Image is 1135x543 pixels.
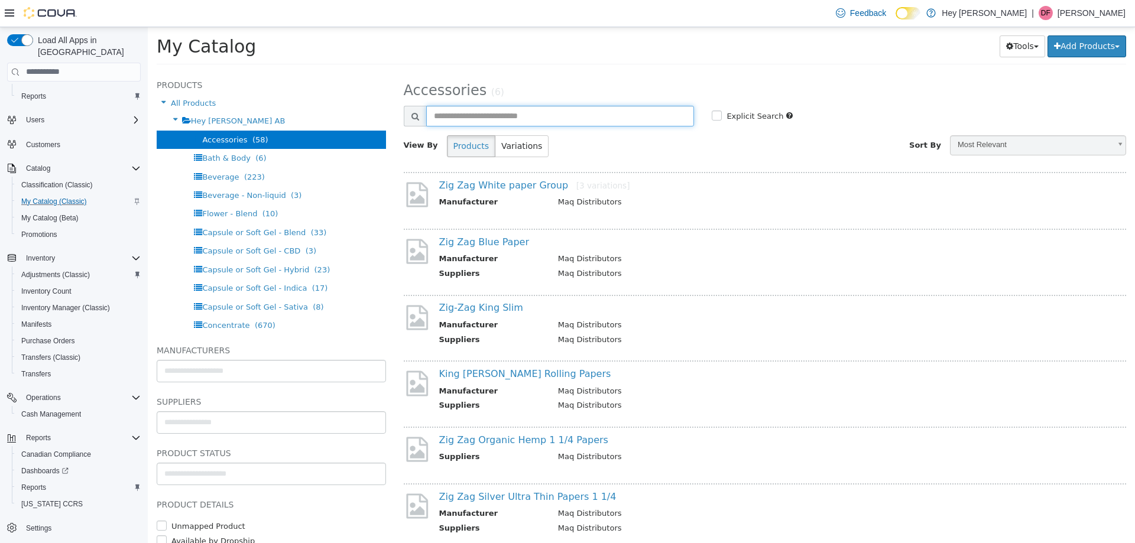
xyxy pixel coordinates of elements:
a: Reports [17,89,51,103]
td: Maq Distributors [401,226,952,240]
span: (23) [167,238,183,247]
span: Transfers [17,367,141,381]
span: Inventory Count [21,287,72,296]
span: [US_STATE] CCRS [21,499,83,509]
span: Classification (Classic) [17,178,141,192]
span: Capsule or Soft Gel - Blend [54,201,158,210]
span: Capsule or Soft Gel - Indica [54,256,159,265]
button: My Catalog (Classic) [12,193,145,210]
a: My Catalog (Beta) [17,211,83,225]
span: Feedback [850,7,886,19]
button: Classification (Classic) [12,177,145,193]
span: Load All Apps in [GEOGRAPHIC_DATA] [33,34,141,58]
button: Inventory [21,251,60,265]
span: Transfers (Classic) [21,353,80,362]
td: Maq Distributors [401,480,952,495]
h5: Products [9,51,238,65]
a: Promotions [17,227,62,242]
span: Canadian Compliance [17,447,141,461]
span: Reports [21,483,46,492]
span: Flower - Blend [54,182,109,191]
a: Reports [17,480,51,495]
span: Reports [17,89,141,103]
a: Dashboards [12,463,145,479]
span: Settings [21,521,141,535]
span: (10) [115,182,131,191]
th: Suppliers [291,240,401,255]
a: Classification (Classic) [17,178,98,192]
td: Maq Distributors [401,292,952,307]
span: Cash Management [21,409,81,419]
span: DF [1041,6,1050,20]
th: Suppliers [291,372,401,387]
h5: Product Status [9,419,238,433]
img: missing-image.png [256,153,283,182]
h5: Suppliers [9,368,238,382]
a: [US_STATE] CCRS [17,497,87,511]
button: Inventory Count [12,283,145,300]
span: Beverage - Non-liquid [54,164,138,173]
a: Feedback [831,1,891,25]
span: Customers [21,136,141,151]
button: Catalog [21,161,55,175]
span: Sort By [761,113,793,122]
span: Purchase Orders [21,336,75,346]
span: (33) [163,201,179,210]
span: (670) [107,294,128,303]
a: Transfers (Classic) [17,350,85,365]
span: Adjustments (Classic) [21,270,90,279]
span: Dashboards [17,464,141,478]
img: Cova [24,7,77,19]
span: Promotions [17,227,141,242]
span: My Catalog (Beta) [21,213,79,223]
span: Cash Management [17,407,141,421]
span: Inventory Manager (Classic) [17,301,141,315]
a: Customers [21,138,65,152]
h5: Product Details [9,470,238,485]
img: missing-image.png [256,276,283,305]
button: Catalog [2,160,145,177]
h5: Manufacturers [9,316,238,330]
button: Reports [21,431,56,445]
td: Maq Distributors [401,240,952,255]
button: Users [21,113,49,127]
a: Manifests [17,317,56,331]
button: Tools [852,8,897,30]
span: Classification (Classic) [21,180,93,190]
input: Dark Mode [896,7,920,19]
a: Inventory Count [17,284,76,298]
button: Transfers (Classic) [12,349,145,366]
a: Zig-Zag King Slim [291,275,375,286]
button: [US_STATE] CCRS [12,496,145,512]
button: Products [299,108,348,130]
span: Inventory [21,251,141,265]
td: Maq Distributors [401,307,952,321]
span: My Catalog [9,9,108,30]
button: Purchase Orders [12,333,145,349]
span: Washington CCRS [17,497,141,511]
span: Customers [26,140,60,149]
span: Settings [26,524,51,533]
a: Canadian Compliance [17,447,96,461]
button: Variations [347,108,401,130]
span: Reports [26,433,51,443]
span: (3) [143,164,154,173]
p: Hey [PERSON_NAME] [942,6,1027,20]
span: (3) [158,219,168,228]
span: Capsule or Soft Gel - Hybrid [54,238,161,247]
span: (58) [105,108,121,117]
span: (6) [108,126,118,135]
span: Reports [21,431,141,445]
span: Manifests [21,320,51,329]
span: Transfers [21,369,51,379]
td: Maq Distributors [401,424,952,438]
span: Accessories [256,55,339,71]
th: Manufacturer [291,169,401,184]
th: Manufacturer [291,292,401,307]
span: View By [256,113,290,122]
button: Operations [21,391,66,405]
span: My Catalog (Classic) [17,194,141,209]
p: [PERSON_NAME] [1058,6,1126,20]
button: Cash Management [12,406,145,422]
span: Canadian Compliance [21,450,91,459]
